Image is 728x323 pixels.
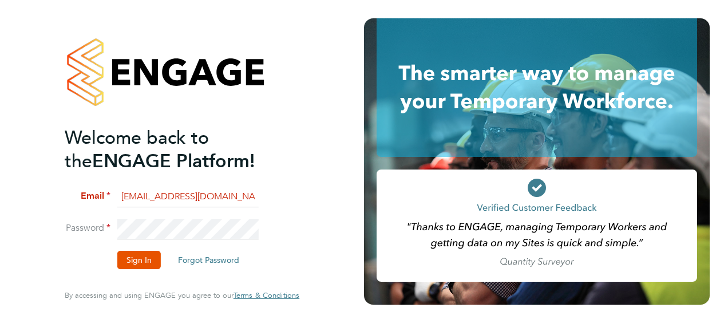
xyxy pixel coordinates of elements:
span: By accessing and using ENGAGE you agree to our [65,290,299,300]
a: Terms & Conditions [234,291,299,300]
label: Password [65,222,110,234]
label: Email [65,190,110,202]
input: Enter your work email... [117,187,259,207]
span: Terms & Conditions [234,290,299,300]
span: Welcome back to the [65,127,209,172]
h2: ENGAGE Platform! [65,126,288,173]
button: Sign In [117,251,161,269]
button: Forgot Password [169,251,248,269]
